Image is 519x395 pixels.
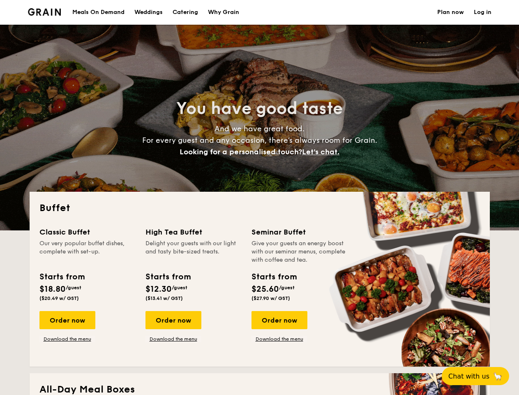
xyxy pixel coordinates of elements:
span: You have good taste [176,99,343,118]
span: And we have great food. For every guest and any occasion, there’s always room for Grain. [142,124,377,156]
div: Our very popular buffet dishes, complete with set-up. [39,239,136,264]
div: Give your guests an energy boost with our seminar menus, complete with coffee and tea. [251,239,348,264]
img: Grain [28,8,61,16]
div: Starts from [251,271,296,283]
div: Starts from [145,271,190,283]
span: /guest [66,285,81,290]
button: Chat with us🦙 [442,367,509,385]
span: $25.60 [251,284,279,294]
span: $18.80 [39,284,66,294]
a: Download the menu [39,336,95,342]
div: Classic Buffet [39,226,136,238]
div: Delight your guests with our light and tasty bite-sized treats. [145,239,242,264]
div: Order now [251,311,307,329]
span: ($20.49 w/ GST) [39,295,79,301]
span: $12.30 [145,284,172,294]
div: High Tea Buffet [145,226,242,238]
a: Logotype [28,8,61,16]
span: /guest [279,285,295,290]
span: 🦙 [493,372,503,381]
a: Download the menu [251,336,307,342]
span: Looking for a personalised touch? [180,147,302,156]
span: ($13.41 w/ GST) [145,295,183,301]
div: Seminar Buffet [251,226,348,238]
h2: Buffet [39,202,480,215]
span: ($27.90 w/ GST) [251,295,290,301]
div: Starts from [39,271,84,283]
span: Let's chat. [302,147,339,156]
span: /guest [172,285,187,290]
div: Order now [39,311,95,329]
a: Download the menu [145,336,201,342]
span: Chat with us [448,372,489,380]
div: Order now [145,311,201,329]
